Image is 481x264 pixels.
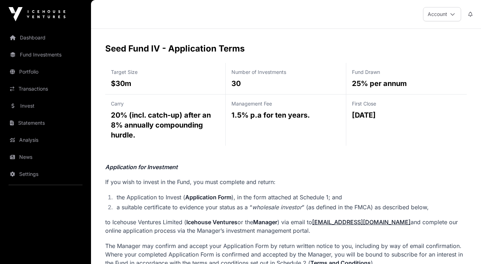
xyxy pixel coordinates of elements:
[185,194,231,201] strong: Application Form
[105,43,467,54] h2: Seed Fund IV - Application Terms
[111,69,220,76] p: Target Size
[252,204,302,211] em: wholesale investor
[6,149,85,165] a: News
[6,64,85,80] a: Portfolio
[352,79,461,88] p: 25% per annum
[6,98,85,114] a: Invest
[312,219,411,226] a: [EMAIL_ADDRESS][DOMAIN_NAME]
[231,69,340,76] p: Number of Investments
[6,81,85,97] a: Transactions
[6,30,85,45] a: Dashboard
[352,100,461,107] p: First Close
[6,166,85,182] a: Settings
[423,7,461,21] button: Account
[6,47,85,63] a: Fund Investments
[231,100,340,107] p: Management Fee
[105,218,467,235] p: to Icehouse Ventures Limited ( or the ) via email to and complete our online application process ...
[186,219,237,226] strong: Icehouse Ventures
[114,193,467,201] li: the Application to Invest ( ), in the form attached at Schedule 1; and
[352,69,461,76] p: Fund Drawn
[111,79,220,88] p: $30m
[105,163,178,171] em: Application for Investment
[253,219,277,226] strong: Manager
[231,110,340,120] p: 1.5% p.a for ten years.
[114,203,467,211] li: a suitable certificate to evidence your status as a “ ” (as defined in the FMCA) as described below,
[231,79,340,88] p: 30
[111,100,220,107] p: Carry
[9,7,65,21] img: Icehouse Ventures Logo
[111,110,220,140] p: 20% (incl. catch-up) after an 8% annually compounding hurdle.
[6,115,85,131] a: Statements
[352,110,461,120] p: [DATE]
[105,178,467,186] p: If you wish to invest in the Fund, you must complete and return:
[6,132,85,148] a: Analysis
